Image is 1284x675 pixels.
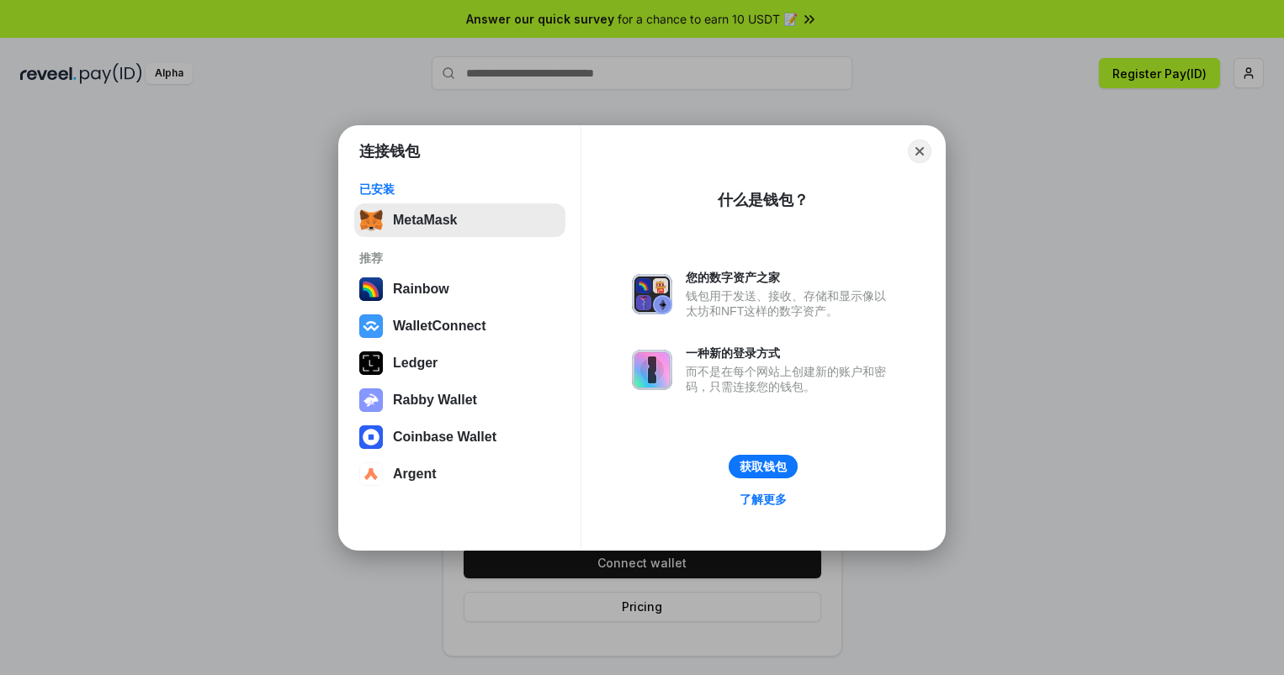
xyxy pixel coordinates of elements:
button: MetaMask [354,203,565,237]
button: 获取钱包 [729,455,798,478]
img: svg+xml,%3Csvg%20xmlns%3D%22http%3A%2F%2Fwww.w3.org%2F2000%2Fsvg%22%20fill%3D%22none%22%20viewBox... [632,350,672,390]
div: 了解更多 [740,492,787,507]
div: 获取钱包 [740,459,787,474]
div: WalletConnect [393,319,486,334]
h1: 连接钱包 [359,141,420,161]
img: svg+xml,%3Csvg%20width%3D%2228%22%20height%3D%2228%22%20viewBox%3D%220%200%2028%2028%22%20fill%3D... [359,425,383,449]
button: Close [908,140,931,163]
img: svg+xml,%3Csvg%20width%3D%2228%22%20height%3D%2228%22%20viewBox%3D%220%200%2028%2028%22%20fill%3D... [359,462,383,486]
img: svg+xml,%3Csvg%20xmlns%3D%22http%3A%2F%2Fwww.w3.org%2F2000%2Fsvg%22%20fill%3D%22none%22%20viewBox... [632,274,672,314]
div: 什么是钱包？ [718,190,809,210]
div: MetaMask [393,213,457,228]
img: svg+xml,%3Csvg%20xmlns%3D%22http%3A%2F%2Fwww.w3.org%2F2000%2Fsvg%22%20fill%3D%22none%22%20viewBox... [359,388,383,412]
img: svg+xml,%3Csvg%20xmlns%3D%22http%3A%2F%2Fwww.w3.org%2F2000%2Fsvg%22%20width%3D%2228%22%20height%3... [359,351,383,375]
div: 您的数字资产之家 [686,270,894,285]
div: Rainbow [393,282,449,297]
img: svg+xml,%3Csvg%20fill%3D%22none%22%20height%3D%2233%22%20viewBox%3D%220%200%2035%2033%22%20width%... [359,208,383,232]
div: 一种新的登录方式 [686,345,894,361]
div: 而不是在每个网站上创建新的账户和密码，只需连接您的钱包。 [686,364,894,394]
div: 已安装 [359,182,560,197]
button: Argent [354,457,565,491]
button: Ledger [354,346,565,380]
div: Ledger [393,356,438,371]
div: Argent [393,467,437,482]
div: Rabby Wallet [393,393,477,408]
button: WalletConnect [354,309,565,343]
button: Rabby Wallet [354,383,565,417]
button: Rainbow [354,272,565,306]
button: Coinbase Wallet [354,420,565,454]
a: 了解更多 [730,488,797,510]
img: svg+xml,%3Csvg%20width%3D%2228%22%20height%3D%2228%22%20viewBox%3D%220%200%2028%2028%22%20fill%3D... [359,314,383,338]
img: svg+xml,%3Csvg%20width%3D%22120%22%20height%3D%22120%22%20viewBox%3D%220%200%20120%20120%22%20fil... [359,277,383,301]
div: 钱包用于发送、接收、存储和显示像以太坊和NFT这样的数字资产。 [686,288,894,319]
div: Coinbase Wallet [393,430,496,445]
div: 推荐 [359,250,560,266]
